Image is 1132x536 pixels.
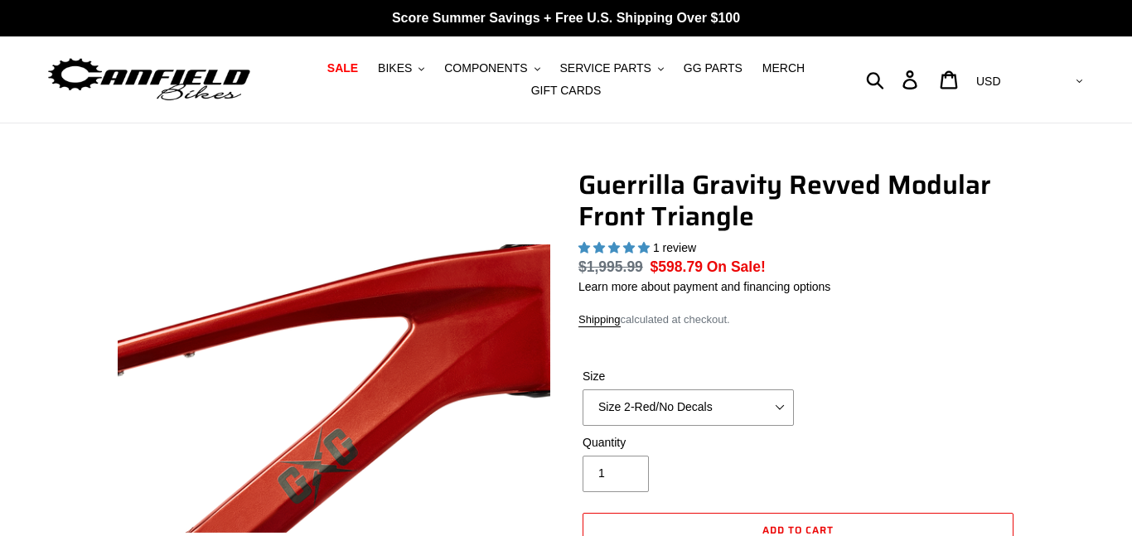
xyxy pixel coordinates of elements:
img: Canfield Bikes [46,54,253,106]
span: On Sale! [707,256,766,278]
span: SALE [327,61,358,75]
span: 5.00 stars [578,241,653,254]
a: MERCH [754,57,813,80]
a: Shipping [578,313,621,327]
s: $1,995.99 [578,258,643,275]
span: MERCH [762,61,805,75]
span: COMPONENTS [444,61,527,75]
label: Size [583,368,794,385]
span: GIFT CARDS [531,84,602,98]
a: SALE [319,57,366,80]
button: BIKES [370,57,433,80]
span: $598.79 [651,258,703,275]
button: SERVICE PARTS [551,57,671,80]
span: BIKES [378,61,412,75]
a: GG PARTS [675,57,751,80]
button: COMPONENTS [436,57,548,80]
span: GG PARTS [684,61,743,75]
span: 1 review [653,241,696,254]
label: Quantity [583,434,794,451]
div: calculated at checkout. [578,311,1018,328]
a: GIFT CARDS [523,80,610,102]
a: Learn more about payment and financing options [578,280,830,293]
h1: Guerrilla Gravity Revved Modular Front Triangle [578,169,1018,233]
span: SERVICE PARTS [559,61,651,75]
